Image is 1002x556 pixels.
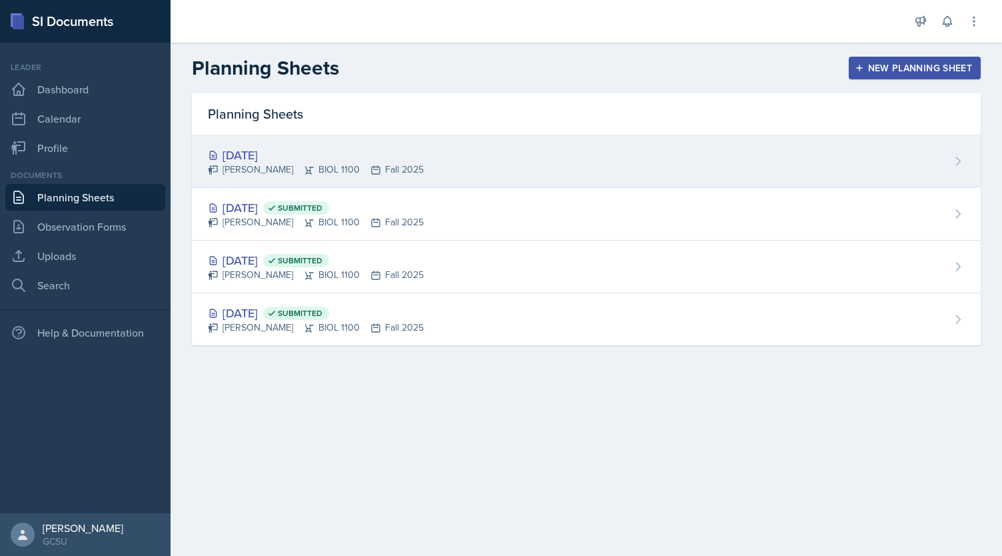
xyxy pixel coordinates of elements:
[208,215,424,229] div: [PERSON_NAME] BIOL 1100 Fall 2025
[208,268,424,282] div: [PERSON_NAME] BIOL 1100 Fall 2025
[192,56,339,80] h2: Planning Sheets
[5,184,165,211] a: Planning Sheets
[5,319,165,346] div: Help & Documentation
[208,251,424,269] div: [DATE]
[5,105,165,132] a: Calendar
[208,304,424,322] div: [DATE]
[192,188,981,241] a: [DATE] Submitted [PERSON_NAME]BIOL 1100Fall 2025
[43,535,123,548] div: GCSU
[278,308,322,319] span: Submitted
[208,321,424,335] div: [PERSON_NAME] BIOL 1100 Fall 2025
[192,293,981,345] a: [DATE] Submitted [PERSON_NAME]BIOL 1100Fall 2025
[5,61,165,73] div: Leader
[5,272,165,299] a: Search
[278,203,322,213] span: Submitted
[192,135,981,188] a: [DATE] [PERSON_NAME]BIOL 1100Fall 2025
[192,241,981,293] a: [DATE] Submitted [PERSON_NAME]BIOL 1100Fall 2025
[5,169,165,181] div: Documents
[208,163,424,177] div: [PERSON_NAME] BIOL 1100 Fall 2025
[192,93,981,135] div: Planning Sheets
[849,57,981,79] button: New Planning Sheet
[857,63,972,73] div: New Planning Sheet
[5,76,165,103] a: Dashboard
[5,243,165,269] a: Uploads
[43,521,123,535] div: [PERSON_NAME]
[5,213,165,240] a: Observation Forms
[208,199,424,217] div: [DATE]
[5,135,165,161] a: Profile
[278,255,322,266] span: Submitted
[208,146,424,164] div: [DATE]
